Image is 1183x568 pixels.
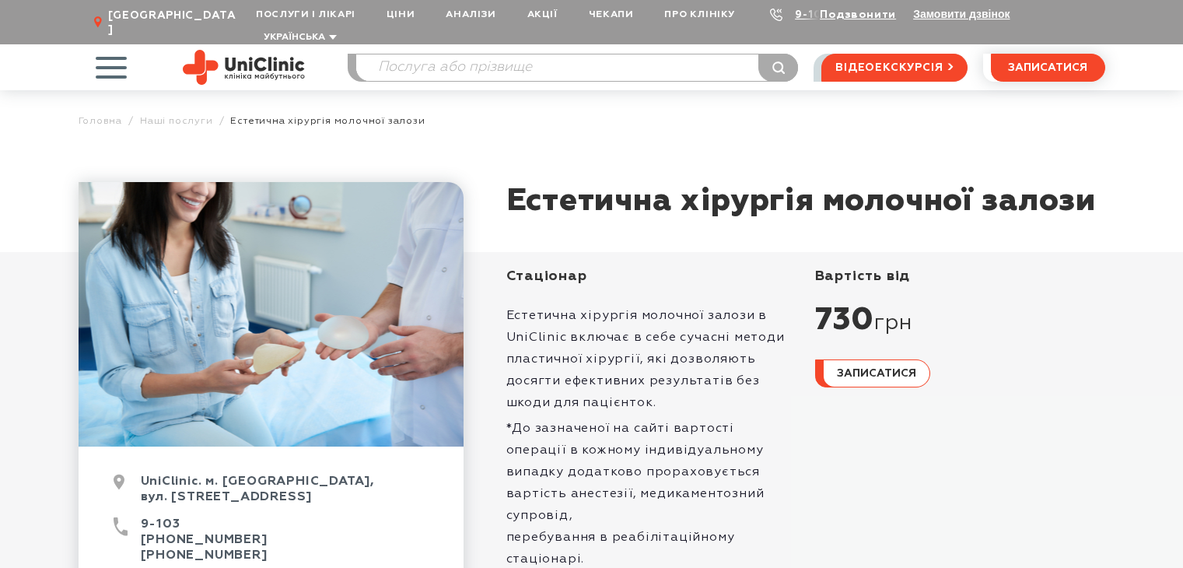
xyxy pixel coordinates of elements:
[79,115,123,127] a: Головна
[1008,62,1087,73] span: записатися
[506,305,796,414] p: Естетична хірургія молочної залози в UniClinic включає в себе сучасні методи пластичної хірургії,...
[183,50,305,85] img: Uniclinic
[140,115,213,127] a: Наші послуги
[837,368,916,379] span: записатися
[815,269,911,283] span: вартість від
[264,33,325,42] span: Українська
[230,115,425,127] span: Естетична хірургія молочної залози
[815,301,1105,340] div: 730
[991,54,1105,82] button: записатися
[260,32,337,44] button: Українська
[356,54,798,81] input: Послуга або прізвище
[835,54,943,81] span: відеоекскурсія
[141,534,268,546] a: [PHONE_NUMBER]
[821,54,967,82] a: відеоекскурсія
[506,182,1096,221] h1: Естетична хірургія молочної залози
[820,9,896,20] a: Подзвонити
[913,8,1010,20] button: Замовити дзвінок
[874,310,912,337] span: грн
[795,9,829,20] a: 9-103
[108,9,240,37] span: [GEOGRAPHIC_DATA]
[141,549,268,562] a: [PHONE_NUMBER]
[114,474,429,517] div: UniClinic. м. [GEOGRAPHIC_DATA], вул. [STREET_ADDRESS]
[815,359,930,387] button: записатися
[141,518,180,531] a: 9-103
[506,268,796,286] div: Стаціонар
